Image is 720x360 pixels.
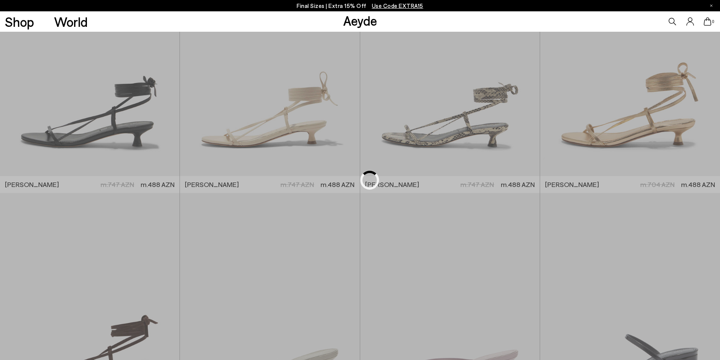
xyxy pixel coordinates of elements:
a: Aeyde [343,12,377,28]
a: 0 [704,17,711,26]
span: Navigate to /collections/ss25-final-sizes [372,2,423,9]
p: Final Sizes | Extra 15% Off [297,1,423,11]
a: Shop [5,15,34,28]
span: 0 [711,20,715,24]
a: World [54,15,88,28]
